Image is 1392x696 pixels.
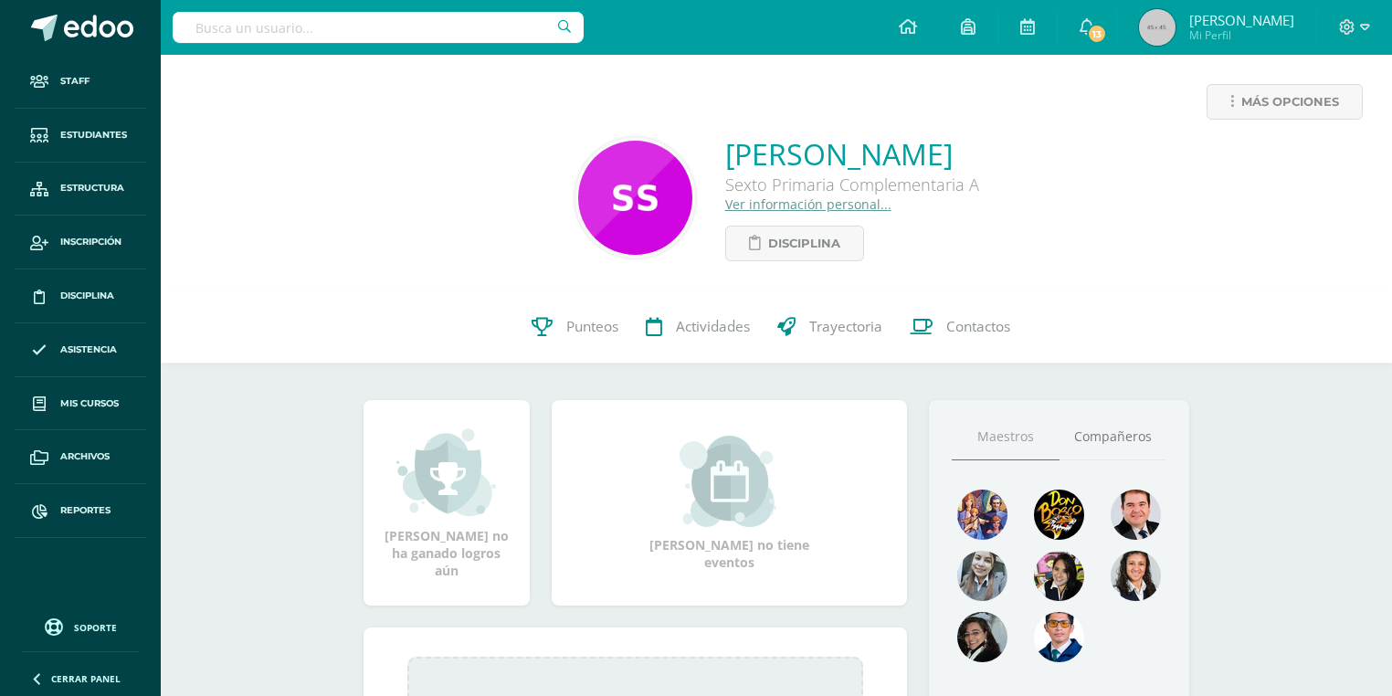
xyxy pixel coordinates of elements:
[1060,414,1167,460] a: Compañeros
[946,317,1010,336] span: Contactos
[518,290,632,364] a: Punteos
[578,141,692,255] img: e98ff2f256b485858e50fe579df10638.png
[15,55,146,109] a: Staff
[725,134,979,174] a: [PERSON_NAME]
[1034,551,1084,601] img: ddcb7e3f3dd5693f9a3e043a79a89297.png
[1189,11,1294,29] span: [PERSON_NAME]
[15,323,146,377] a: Asistencia
[15,484,146,538] a: Reportes
[60,128,127,142] span: Estudiantes
[768,227,840,260] span: Disciplina
[952,414,1060,460] a: Maestros
[15,269,146,323] a: Disciplina
[15,216,146,269] a: Inscripción
[1087,24,1107,44] span: 13
[680,436,779,527] img: event_small.png
[60,181,124,195] span: Estructura
[1034,612,1084,662] img: 07eb4d60f557dd093c6c8aea524992b7.png
[566,317,618,336] span: Punteos
[1207,84,1363,120] a: Más opciones
[60,396,119,411] span: Mis cursos
[1111,551,1161,601] img: 7e15a45bc4439684581270cc35259faa.png
[1189,27,1294,43] span: Mi Perfil
[1111,490,1161,540] img: 79570d67cb4e5015f1d97fde0ec62c05.png
[60,235,121,249] span: Inscripción
[725,195,891,213] a: Ver información personal...
[15,163,146,216] a: Estructura
[632,290,764,364] a: Actividades
[60,74,90,89] span: Staff
[957,490,1007,540] img: 88256b496371d55dc06d1c3f8a5004f4.png
[51,672,121,685] span: Cerrar panel
[15,430,146,484] a: Archivos
[957,551,1007,601] img: 45bd7986b8947ad7e5894cbc9b781108.png
[74,621,117,634] span: Soporte
[382,427,511,579] div: [PERSON_NAME] no ha ganado logros aún
[15,377,146,431] a: Mis cursos
[896,290,1024,364] a: Contactos
[22,614,139,638] a: Soporte
[1139,9,1176,46] img: 45x45
[15,109,146,163] a: Estudiantes
[60,343,117,357] span: Asistencia
[60,289,114,303] span: Disciplina
[957,612,1007,662] img: 6377130e5e35d8d0020f001f75faf696.png
[676,317,750,336] span: Actividades
[60,503,111,518] span: Reportes
[1034,490,1084,540] img: 29fc2a48271e3f3676cb2cb292ff2552.png
[396,427,496,518] img: achievement_small.png
[809,317,882,336] span: Trayectoria
[173,12,584,43] input: Busca un usuario...
[725,226,864,261] a: Disciplina
[725,174,979,195] div: Sexto Primaria Complementaria A
[1241,85,1339,119] span: Más opciones
[764,290,896,364] a: Trayectoria
[638,436,820,571] div: [PERSON_NAME] no tiene eventos
[60,449,110,464] span: Archivos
